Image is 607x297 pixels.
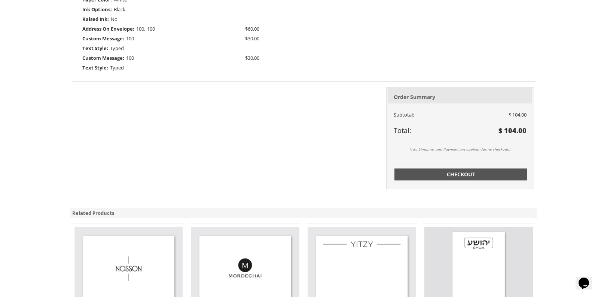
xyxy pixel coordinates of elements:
i: (Tax, Shipping, and Payment are applied during checkout.) [410,146,510,152]
iframe: chat widget [576,267,600,290]
span: $ 104.00 [498,126,527,135]
span: Custom Message: [82,34,124,43]
span: Subtotal: [394,111,414,118]
span: 100 [126,55,134,61]
span: Black [114,6,125,13]
span: Ink Options: [82,4,112,14]
span: Typed [110,45,124,52]
span: , [136,24,145,34]
span: Text Style: [82,63,108,72]
span: $60.00 [245,24,259,34]
span: $ 104.00 [509,111,527,118]
h2: Order Summary [394,93,527,102]
div: Related Products [70,208,537,219]
span: Address On Envelope: [82,24,134,34]
span: 100 [126,35,134,42]
span: 100 [136,25,144,32]
span: Total: [394,126,411,135]
span: Text Style: [82,43,108,53]
span: Checkout [399,171,523,178]
span: $30.00 [245,53,259,63]
a: Checkout [394,168,528,180]
span: No [111,16,118,22]
span: $30.00 [245,34,259,43]
span: Custom Message: [82,53,124,63]
span: Typed [110,64,124,71]
span: 100 [147,25,155,32]
span: Raised Ink: [82,14,109,24]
